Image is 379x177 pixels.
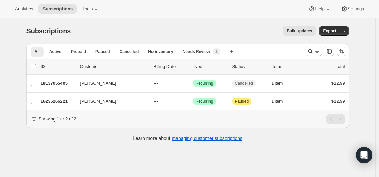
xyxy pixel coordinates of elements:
span: Analytics [15,6,33,12]
p: Billing Date [154,63,187,70]
button: [PERSON_NAME] [76,96,144,107]
button: Export [319,26,340,36]
p: Showing 1 to 2 of 2 [39,116,76,123]
span: 1 item [272,81,283,86]
span: No inventory [148,49,173,54]
button: Customize table column order and visibility [325,47,334,56]
div: IDCustomerBilling DateTypeStatusItemsTotal [41,63,345,70]
span: Settings [348,6,364,12]
div: Type [193,63,227,70]
button: Sort the results [337,47,346,56]
div: Open Intercom Messenger [356,147,372,163]
span: Cancelled [235,81,253,86]
button: Subscriptions [38,4,77,14]
span: $12.99 [331,81,345,86]
span: Active [49,49,61,54]
a: managing customer subscriptions [172,135,242,141]
span: Cancelled [120,49,139,54]
p: Total [336,63,345,70]
div: 16235266221[PERSON_NAME]---SuccessRecurringAttentionPaused1 item$12.99 [41,97,345,106]
span: --- [154,99,158,104]
nav: Pagination [326,114,345,124]
span: [PERSON_NAME] [80,80,116,87]
div: 18137055405[PERSON_NAME]---SuccessRecurringCancelled1 item$12.99 [41,79,345,88]
button: Help [304,4,335,14]
p: ID [41,63,75,70]
span: Subscriptions [26,27,71,35]
span: --- [154,81,158,86]
span: 1 item [272,99,283,104]
button: Settings [337,4,368,14]
button: 1 item [272,97,290,106]
p: 16235266221 [41,98,75,105]
button: Search and filter results [306,47,322,56]
span: [PERSON_NAME] [80,98,116,105]
button: Analytics [11,4,37,14]
span: Tools [82,6,93,12]
span: Paused [95,49,110,54]
span: Subscriptions [42,6,73,12]
button: Tools [78,4,104,14]
button: Bulk updates [283,26,316,36]
span: Export [323,28,336,34]
span: Recurring [196,99,213,104]
p: Status [232,63,266,70]
span: Needs Review [183,49,210,54]
p: Customer [80,63,148,70]
div: Items [272,63,306,70]
button: Create new view [226,47,237,57]
span: Help [315,6,324,12]
span: 2 [215,49,218,54]
span: All [35,49,40,54]
span: Recurring [196,81,213,86]
p: 18137055405 [41,80,75,87]
button: [PERSON_NAME] [76,78,144,89]
span: $12.99 [331,99,345,104]
span: Prepaid [71,49,86,54]
button: 1 item [272,79,290,88]
p: Learn more about [133,135,242,142]
span: Bulk updates [287,28,312,34]
span: Paused [235,99,249,104]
